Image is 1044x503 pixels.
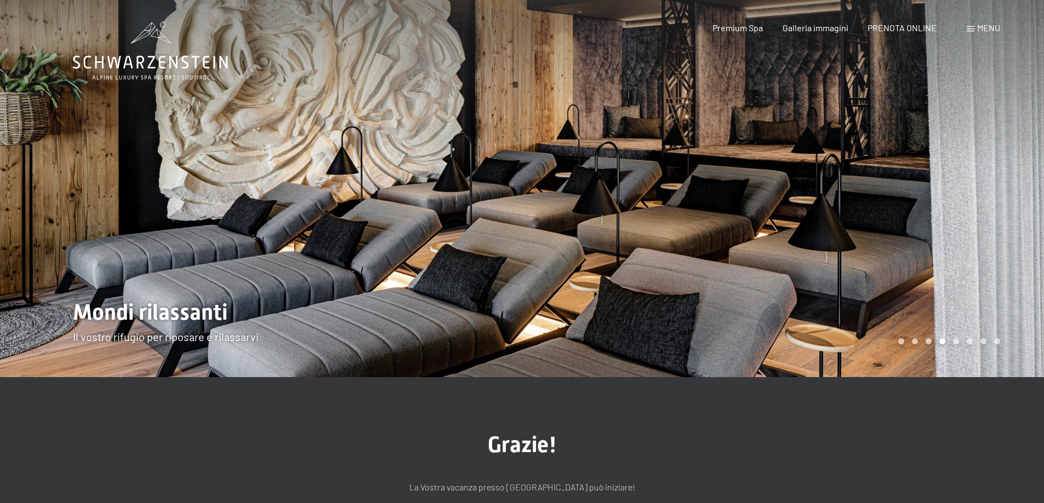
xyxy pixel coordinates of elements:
[994,338,1000,344] div: Carousel Page 8
[898,338,904,344] div: Carousel Page 1
[894,338,1000,344] div: Carousel Pagination
[868,22,937,33] a: PRENOTA ONLINE
[712,22,763,33] a: Premium Spa
[488,432,557,458] span: Grazie!
[980,338,986,344] div: Carousel Page 7
[912,338,918,344] div: Carousel Page 2
[248,480,796,494] p: La Vostra vacanza presso [GEOGRAPHIC_DATA] può iniziare!
[926,338,932,344] div: Carousel Page 3
[783,22,848,33] a: Galleria immagini
[967,338,973,344] div: Carousel Page 6
[953,338,959,344] div: Carousel Page 5
[977,22,1000,33] span: Menu
[939,338,945,344] div: Carousel Page 4 (Current Slide)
